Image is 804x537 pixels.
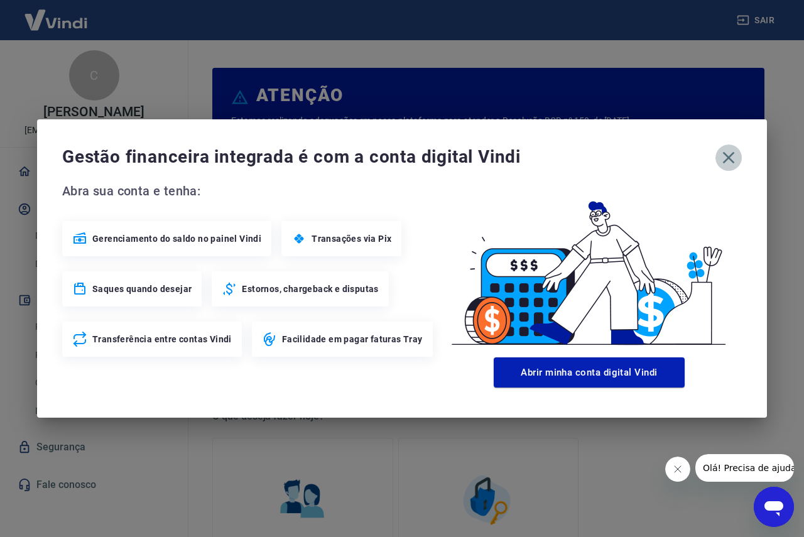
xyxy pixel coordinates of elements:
[62,144,715,170] span: Gestão financeira integrada é com a conta digital Vindi
[92,333,232,345] span: Transferência entre contas Vindi
[8,9,106,19] span: Olá! Precisa de ajuda?
[282,333,423,345] span: Facilidade em pagar faturas Tray
[695,454,794,482] iframe: Mensagem da empresa
[242,283,378,295] span: Estornos, chargeback e disputas
[437,181,742,352] img: Good Billing
[62,181,437,201] span: Abra sua conta e tenha:
[92,232,261,245] span: Gerenciamento do saldo no painel Vindi
[754,487,794,527] iframe: Botão para abrir a janela de mensagens
[92,283,192,295] span: Saques quando desejar
[665,457,690,482] iframe: Fechar mensagem
[312,232,391,245] span: Transações via Pix
[494,357,685,388] button: Abrir minha conta digital Vindi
